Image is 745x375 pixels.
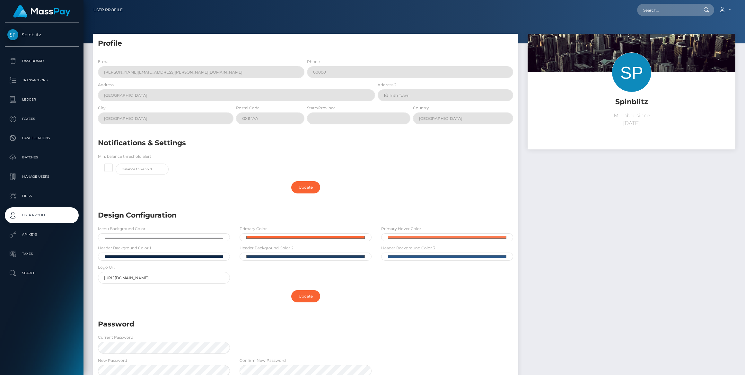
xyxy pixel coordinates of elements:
[98,245,151,251] label: Header Background Color 1
[5,92,79,108] a: Ledger
[532,97,731,107] h5: Spinblitz
[98,210,446,220] h5: Design Configuration
[7,114,76,124] p: Payees
[5,111,79,127] a: Payees
[98,335,133,340] label: Current Password
[13,5,70,18] img: MassPay Logo
[307,59,320,65] label: Phone
[7,172,76,182] p: Manage Users
[7,76,76,85] p: Transactions
[5,149,79,165] a: Batches
[5,169,79,185] a: Manage Users
[7,153,76,162] p: Batches
[93,3,123,17] a: User Profile
[378,82,397,88] label: Address 2
[413,105,429,111] label: Country
[291,290,320,302] a: Update
[5,265,79,281] a: Search
[5,53,79,69] a: Dashboard
[5,130,79,146] a: Cancellations
[637,4,697,16] input: Search...
[5,227,79,243] a: API Keys
[7,230,76,239] p: API Keys
[528,34,735,172] img: ...
[240,358,286,363] label: Confirm New Password
[7,249,76,259] p: Taxes
[98,59,110,65] label: E-mail
[98,154,151,159] label: Min. balance threshold alert
[240,226,267,232] label: Primary Color
[98,82,114,88] label: Address
[7,95,76,104] p: Ledger
[7,56,76,66] p: Dashboard
[98,264,115,270] label: Logo Url:
[7,210,76,220] p: User Profile
[307,105,336,111] label: State/Province
[7,191,76,201] p: Links
[98,39,513,49] h5: Profile
[7,29,18,40] img: Spinblitz
[532,112,731,127] p: Member since [DATE]
[291,181,320,193] a: Update
[240,245,294,251] label: Header Background Color 2
[5,246,79,262] a: Taxes
[381,226,421,232] label: Primary Hover Color
[5,32,79,38] span: Spinblitz
[5,188,79,204] a: Links
[236,105,259,111] label: Postal Code
[98,105,106,111] label: City
[5,72,79,88] a: Transactions
[381,245,435,251] label: Header Background Color 3
[5,207,79,223] a: User Profile
[98,358,127,363] label: New Password
[7,133,76,143] p: Cancellations
[7,268,76,278] p: Search
[98,319,446,329] h5: Password
[98,226,145,232] label: Menu Background Color
[98,138,446,148] h5: Notifications & Settings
